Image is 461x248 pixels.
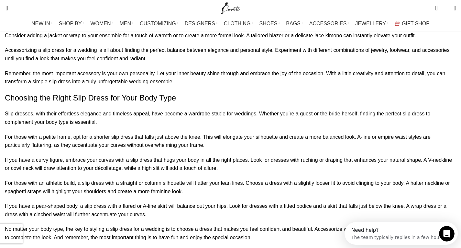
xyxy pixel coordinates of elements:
[436,3,441,8] span: 0
[91,20,111,27] span: WOMEN
[5,225,456,242] p: No matter your body type, the key to styling a slip dress for a wedding is to choose a dress that...
[120,20,131,27] span: MEN
[5,133,456,149] p: For those with a petite frame, opt for a shorter slip dress that falls just above the knee. This ...
[120,17,133,30] a: MEN
[432,2,441,15] a: 0
[2,2,8,15] a: Search
[91,17,113,30] a: WOMEN
[59,20,82,27] span: SHOP BY
[286,17,302,30] a: BAGS
[59,17,84,30] a: SHOP BY
[185,20,215,27] span: DESIGNERS
[395,21,400,26] img: GiftBag
[140,17,178,30] a: CUSTOMIZING
[5,156,456,172] p: If you have a curvy figure, embrace your curves with a slip dress that hugs your body in all the ...
[7,6,100,11] div: Need help?
[220,5,241,10] a: Site logo
[345,222,458,245] iframe: Intercom live chat discovery launcher
[309,17,349,30] a: ACCESSORIES
[5,179,456,195] p: For those with an athletic build, a slip dress with a straight or column silhouette will flatter ...
[286,20,300,27] span: BAGS
[2,17,459,30] div: Main navigation
[31,20,50,27] span: NEW IN
[443,2,449,15] div: My Wishlist
[5,92,456,103] h2: Choosing the Right Slip Dress for Your Body Type
[7,11,100,18] div: The team typically replies in a few hours.
[395,17,430,30] a: GIFT SHOP
[309,20,347,27] span: ACCESSORIES
[5,110,456,126] p: Slip dresses, with their effortless elegance and timeless appeal, have become a wardrobe staple f...
[439,226,455,242] iframe: Intercom live chat
[185,17,217,30] a: DESIGNERS
[140,20,176,27] span: CUSTOMIZING
[5,69,456,86] p: Remember, the most important accessory is your own personality. Let your inner beauty shine throu...
[224,20,251,27] span: CLOTHING
[355,17,388,30] a: JEWELLERY
[31,17,52,30] a: NEW IN
[444,6,449,11] span: 0
[224,17,253,30] a: CLOTHING
[3,3,119,20] div: Open Intercom Messenger
[259,20,277,27] span: SHOES
[259,17,280,30] a: SHOES
[402,20,430,27] span: GIFT SHOP
[5,46,456,63] p: Accessorizing a slip dress for a wedding is all about finding the perfect balance between eleganc...
[355,20,386,27] span: JEWELLERY
[5,31,456,40] p: Consider adding a jacket or wrap to your ensemble for a touch of warmth or to create a more forma...
[5,202,456,218] p: If you have a pear-shaped body, a slip dress with a flared or A-line skirt will balance out your ...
